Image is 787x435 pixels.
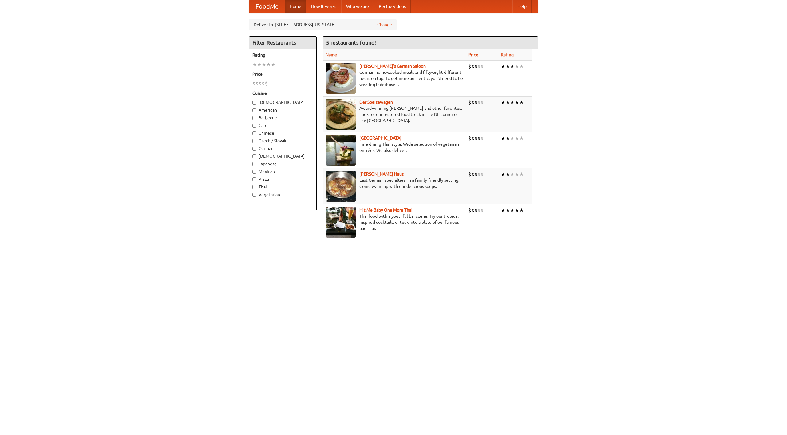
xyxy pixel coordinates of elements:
label: Chinese [252,130,313,136]
a: Name [326,52,337,57]
label: Czech / Slovak [252,138,313,144]
li: $ [468,135,471,142]
li: ★ [505,207,510,214]
a: [PERSON_NAME] Haus [359,172,404,176]
li: $ [474,63,477,70]
input: Barbecue [252,116,256,120]
li: ★ [510,99,515,106]
a: [PERSON_NAME]'s German Saloon [359,64,426,69]
img: satay.jpg [326,135,356,166]
input: Czech / Slovak [252,139,256,143]
li: ★ [515,99,519,106]
li: $ [481,99,484,106]
li: $ [468,207,471,214]
li: ★ [501,171,505,178]
a: Price [468,52,478,57]
li: $ [481,63,484,70]
li: $ [255,80,259,87]
input: Japanese [252,162,256,166]
input: [DEMOGRAPHIC_DATA] [252,101,256,105]
img: esthers.jpg [326,63,356,94]
li: ★ [515,171,519,178]
li: $ [481,207,484,214]
input: German [252,147,256,151]
li: ★ [510,63,515,70]
h5: Rating [252,52,313,58]
a: Home [285,0,306,13]
li: $ [477,135,481,142]
li: $ [468,171,471,178]
li: ★ [519,171,524,178]
li: ★ [252,61,257,68]
a: FoodMe [249,0,285,13]
li: $ [477,63,481,70]
input: Vegetarian [252,193,256,197]
li: $ [471,99,474,106]
img: kohlhaus.jpg [326,171,356,202]
li: ★ [515,63,519,70]
input: Thai [252,185,256,189]
h5: Price [252,71,313,77]
a: How it works [306,0,341,13]
img: speisewagen.jpg [326,99,356,130]
p: Thai food with a youthful bar scene. Try our tropical inspired cocktails, or tuck into a plate of... [326,213,463,231]
li: ★ [510,171,515,178]
label: Vegetarian [252,192,313,198]
li: ★ [271,61,275,68]
img: babythai.jpg [326,207,356,238]
li: $ [262,80,265,87]
li: ★ [501,63,505,70]
li: $ [468,63,471,70]
label: Japanese [252,161,313,167]
li: $ [481,171,484,178]
p: Award-winning [PERSON_NAME] and other favorites. Look for our restored food truck in the NE corne... [326,105,463,124]
label: Thai [252,184,313,190]
li: $ [252,80,255,87]
li: $ [471,207,474,214]
li: ★ [519,207,524,214]
a: Who we are [341,0,374,13]
li: ★ [505,135,510,142]
label: [DEMOGRAPHIC_DATA] [252,99,313,105]
li: $ [265,80,268,87]
label: Mexican [252,168,313,175]
li: ★ [257,61,262,68]
a: Recipe videos [374,0,411,13]
li: $ [477,207,481,214]
li: ★ [519,135,524,142]
input: Pizza [252,177,256,181]
li: $ [474,99,477,106]
label: [DEMOGRAPHIC_DATA] [252,153,313,159]
li: ★ [262,61,266,68]
label: American [252,107,313,113]
li: ★ [505,63,510,70]
a: Change [377,22,392,28]
label: Cafe [252,122,313,129]
a: [GEOGRAPHIC_DATA] [359,136,401,140]
label: Barbecue [252,115,313,121]
li: ★ [501,135,505,142]
b: Der Speisewagen [359,100,393,105]
p: German home-cooked meals and fifty-eight different beers on tap. To get more authentic, you'd nee... [326,69,463,88]
input: Cafe [252,124,256,128]
input: American [252,108,256,112]
ng-pluralize: 5 restaurants found! [326,40,376,45]
li: $ [477,171,481,178]
li: ★ [505,99,510,106]
a: Hit Me Baby One More Thai [359,208,413,212]
div: Deliver to: [STREET_ADDRESS][US_STATE] [249,19,397,30]
li: ★ [501,207,505,214]
li: ★ [519,99,524,106]
li: $ [468,99,471,106]
p: Fine dining Thai-style. Wide selection of vegetarian entrées. We also deliver. [326,141,463,153]
li: ★ [266,61,271,68]
input: Mexican [252,170,256,174]
input: [DEMOGRAPHIC_DATA] [252,154,256,158]
li: $ [471,135,474,142]
li: $ [481,135,484,142]
li: $ [259,80,262,87]
h4: Filter Restaurants [249,37,316,49]
li: $ [474,171,477,178]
